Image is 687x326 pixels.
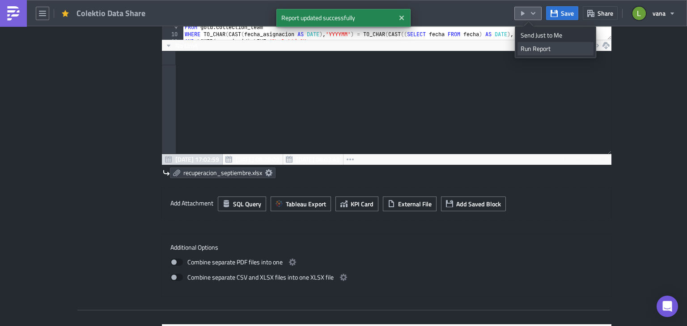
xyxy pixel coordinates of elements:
[283,154,343,165] button: [DATE] 08:03:49
[6,6,21,21] img: PushMetrics
[162,38,183,45] div: 11
[632,6,647,21] img: Avatar
[398,199,432,209] span: External File
[561,8,574,18] span: Save
[236,155,280,164] span: [DATE] 08:28:09
[653,8,666,18] span: vana
[162,154,223,165] button: [DATE] 17:02:59
[521,31,590,40] div: Send Just to Me
[546,6,578,20] button: Save
[271,196,331,211] button: Tableau Export
[218,196,266,211] button: SQL Query
[4,4,427,11] p: ✅ Se envio el archivo de recuperacin y de cartera a
[170,167,276,178] a: recuperacion_septiembre.xlsx
[627,4,680,23] button: vana
[456,199,501,209] span: Add Saved Block
[657,296,678,317] div: Open Intercom Messenger
[296,155,340,164] span: [DATE] 08:03:49
[233,199,261,209] span: SQL Query
[175,41,198,50] span: No Limit
[598,8,613,18] span: Share
[351,199,373,209] span: KPI Card
[187,272,334,283] span: Combine separate CSV and XLSX files into one XLSX file
[583,6,618,20] button: Share
[170,196,213,210] label: Add Attachment
[76,8,146,18] span: Colektio Data Share
[162,24,183,31] div: 9
[521,44,590,53] div: Run Report
[335,196,378,211] button: KPI Card
[183,169,262,177] span: recuperacion_septiembre.xlsx
[441,196,506,211] button: Add Saved Block
[276,9,395,27] span: Report updated successfully
[395,11,408,25] button: Close
[286,199,326,209] span: Tableau Export
[149,4,174,11] strong: Colektio
[383,196,437,211] button: External File
[162,31,183,38] div: 10
[222,154,283,165] button: [DATE] 08:28:09
[564,154,609,165] div: 0 rows in 35.36s
[187,257,283,267] span: Combine separate PDF files into one
[175,155,219,164] span: [DATE] 17:02:59
[170,243,602,251] label: Additional Options
[162,40,201,51] button: No Limit
[4,4,427,11] body: Rich Text Area. Press ALT-0 for help.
